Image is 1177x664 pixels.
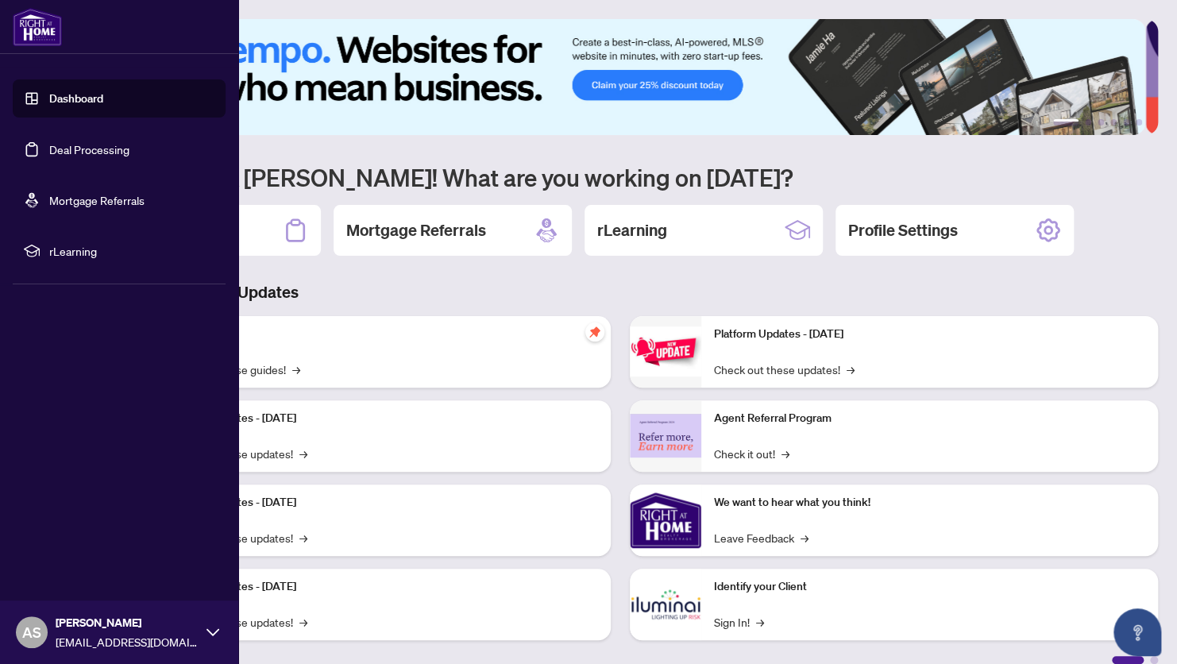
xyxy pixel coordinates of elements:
[714,326,1145,343] p: Platform Updates - [DATE]
[299,445,307,462] span: →
[49,193,145,207] a: Mortgage Referrals
[167,494,598,512] p: Platform Updates - [DATE]
[781,445,789,462] span: →
[83,281,1158,303] h3: Brokerage & Industry Updates
[49,242,214,260] span: rLearning
[167,410,598,427] p: Platform Updates - [DATE]
[346,219,486,241] h2: Mortgage Referrals
[1113,608,1161,656] button: Open asap
[630,414,701,457] img: Agent Referral Program
[1098,119,1104,125] button: 3
[714,529,808,546] a: Leave Feedback→
[585,322,604,342] span: pushpin
[22,621,41,643] span: AS
[83,19,1145,135] img: Slide 0
[1123,119,1129,125] button: 5
[13,8,62,46] img: logo
[630,326,701,376] img: Platform Updates - June 23, 2025
[56,614,199,631] span: [PERSON_NAME]
[1085,119,1091,125] button: 2
[714,361,855,378] a: Check out these updates!→
[299,613,307,631] span: →
[630,569,701,640] img: Identify your Client
[714,578,1145,596] p: Identify your Client
[714,445,789,462] a: Check it out!→
[597,219,667,241] h2: rLearning
[49,142,129,156] a: Deal Processing
[756,613,764,631] span: →
[1136,119,1142,125] button: 6
[714,613,764,631] a: Sign In!→
[292,361,300,378] span: →
[714,410,1145,427] p: Agent Referral Program
[848,219,958,241] h2: Profile Settings
[1110,119,1117,125] button: 4
[49,91,103,106] a: Dashboard
[167,326,598,343] p: Self-Help
[83,162,1158,192] h1: Welcome back [PERSON_NAME]! What are you working on [DATE]?
[167,578,598,596] p: Platform Updates - [DATE]
[299,529,307,546] span: →
[801,529,808,546] span: →
[847,361,855,378] span: →
[56,633,199,650] span: [EMAIL_ADDRESS][DOMAIN_NAME]
[630,484,701,556] img: We want to hear what you think!
[714,494,1145,512] p: We want to hear what you think!
[1053,119,1079,125] button: 1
